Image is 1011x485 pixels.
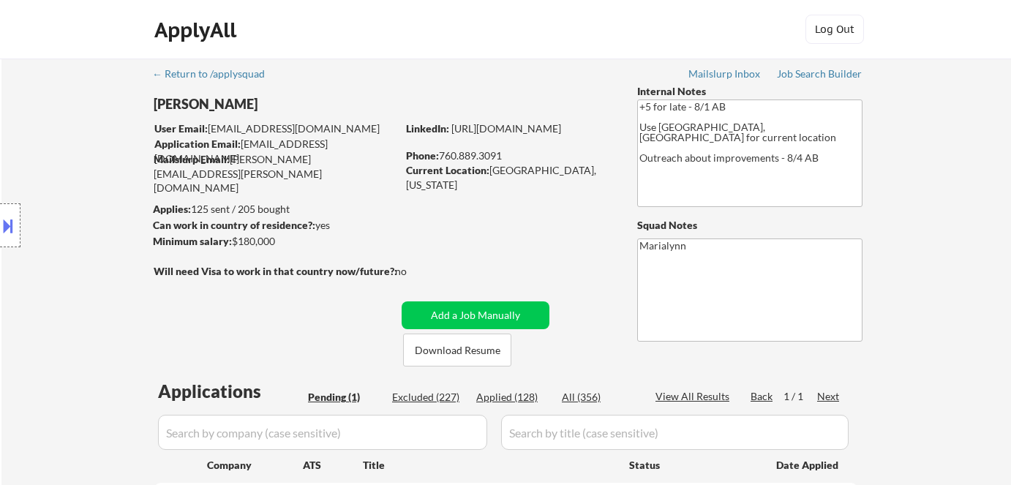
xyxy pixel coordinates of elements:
[153,218,392,233] div: yes
[776,458,841,473] div: Date Applied
[154,137,396,165] div: [EMAIL_ADDRESS][DOMAIN_NAME]
[688,68,762,83] a: Mailslurp Inbox
[406,149,439,162] strong: Phone:
[303,458,363,473] div: ATS
[308,390,381,405] div: Pending (1)
[152,68,279,83] a: ← Return to /applysquad
[152,69,279,79] div: ← Return to /applysquad
[207,458,303,473] div: Company
[154,18,241,42] div: ApplyAll
[154,152,396,195] div: [PERSON_NAME][EMAIL_ADDRESS][PERSON_NAME][DOMAIN_NAME]
[154,121,396,136] div: [EMAIL_ADDRESS][DOMAIN_NAME]
[777,69,862,79] div: Job Search Builder
[629,451,755,478] div: Status
[562,390,635,405] div: All (356)
[805,15,864,44] button: Log Out
[637,218,862,233] div: Squad Notes
[406,164,489,176] strong: Current Location:
[817,389,841,404] div: Next
[402,301,549,329] button: Add a Job Manually
[363,458,615,473] div: Title
[395,264,437,279] div: no
[688,69,762,79] div: Mailslurp Inbox
[406,163,613,192] div: [GEOGRAPHIC_DATA], [US_STATE]
[392,390,465,405] div: Excluded (227)
[655,389,734,404] div: View All Results
[501,415,849,450] input: Search by title (case sensitive)
[751,389,774,404] div: Back
[777,68,862,83] a: Job Search Builder
[153,202,396,217] div: 125 sent / 205 bought
[637,84,862,99] div: Internal Notes
[154,265,397,277] strong: Will need Visa to work in that country now/future?:
[476,390,549,405] div: Applied (128)
[154,95,454,113] div: [PERSON_NAME]
[158,415,487,450] input: Search by company (case sensitive)
[406,148,613,163] div: 760.889.3091
[406,122,449,135] strong: LinkedIn:
[783,389,817,404] div: 1 / 1
[403,334,511,366] button: Download Resume
[158,383,303,400] div: Applications
[153,234,396,249] div: $180,000
[451,122,561,135] a: [URL][DOMAIN_NAME]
